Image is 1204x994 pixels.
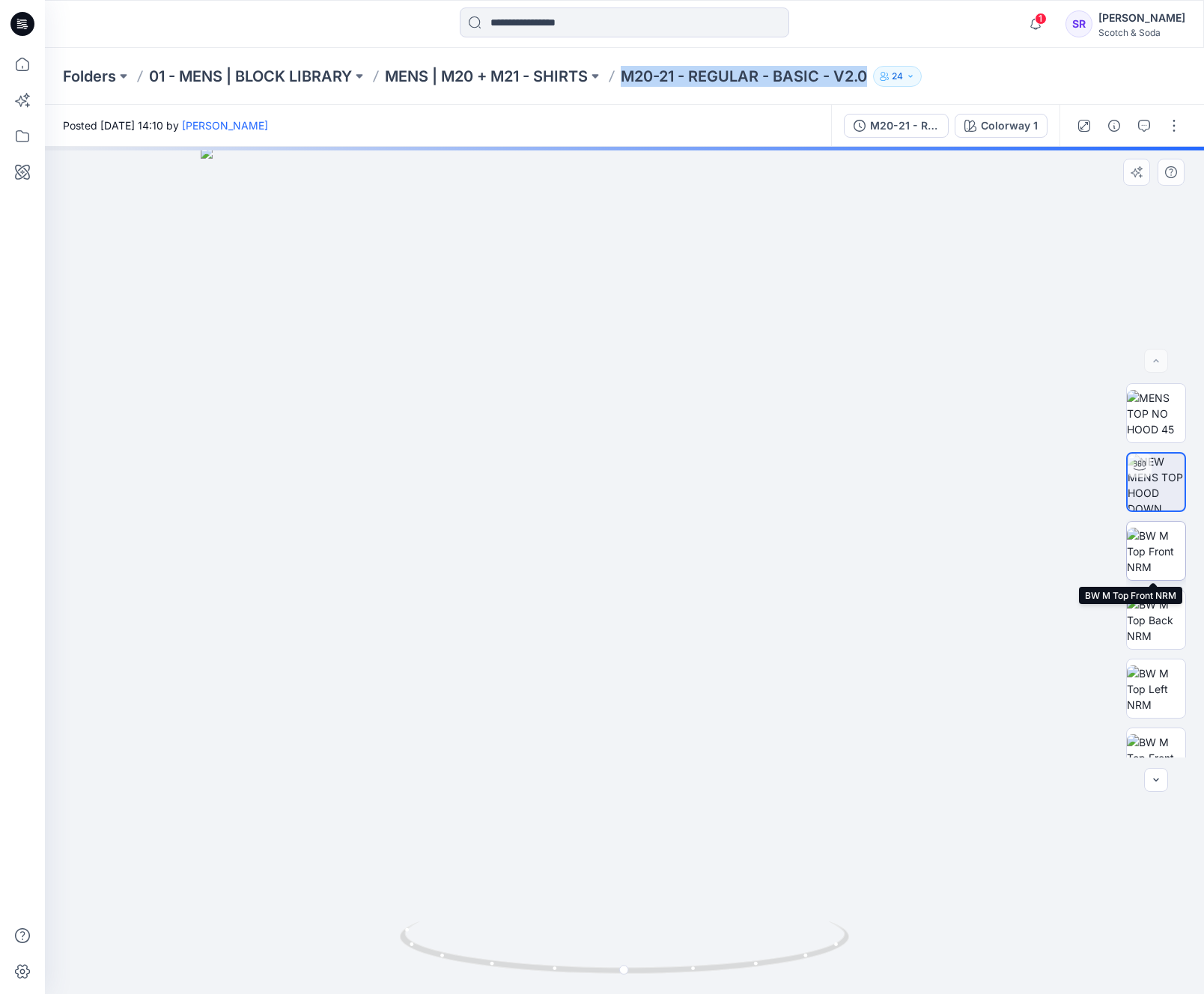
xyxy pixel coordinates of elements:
div: Scotch & Soda [1098,27,1185,38]
a: Folders [63,66,116,87]
img: BW M Top Front NRM [1127,528,1185,575]
button: Colorway 1 [955,114,1048,138]
span: 1 [1035,13,1047,25]
a: MENS | M20 + M21 - SHIRTS [385,66,588,87]
img: BW M Top Left NRM [1127,665,1185,713]
button: Details [1102,114,1126,138]
img: MENS TOP NO HOOD 45 [1127,390,1185,437]
img: BW M Top Front Chest NRM [1127,734,1185,781]
div: SR [1065,10,1092,37]
div: M20-21 - REGULAR - BASIC - V2.0 [870,118,939,134]
p: M20-21 - REGULAR - BASIC - V2.0 [621,66,867,87]
img: NEW MENS TOP HOOD DOWN 360 [1128,454,1185,510]
button: M20-21 - REGULAR - BASIC - V2.0 [844,114,949,138]
a: [PERSON_NAME] [182,119,268,132]
button: 24 [873,66,922,87]
p: 24 [892,68,903,85]
div: [PERSON_NAME] [1098,9,1185,27]
span: Posted [DATE] 14:10 by [63,118,268,133]
a: 01 - MENS | BLOCK LIBRARY [149,66,352,87]
div: Colorway 1 [981,118,1038,134]
img: BW M Top Back NRM [1127,597,1185,644]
